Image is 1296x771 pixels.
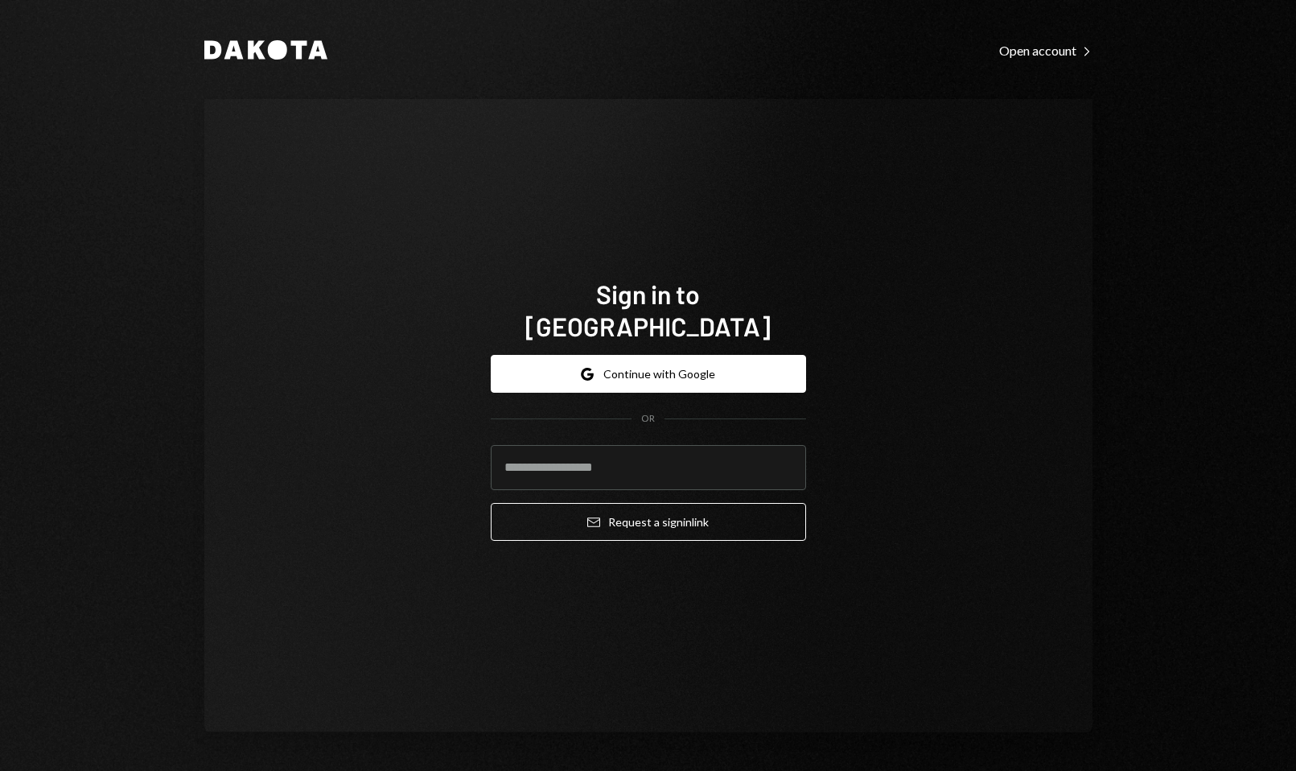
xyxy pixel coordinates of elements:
[491,355,806,393] button: Continue with Google
[999,43,1092,59] div: Open account
[641,412,655,426] div: OR
[491,503,806,541] button: Request a signinlink
[999,41,1092,59] a: Open account
[491,278,806,342] h1: Sign in to [GEOGRAPHIC_DATA]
